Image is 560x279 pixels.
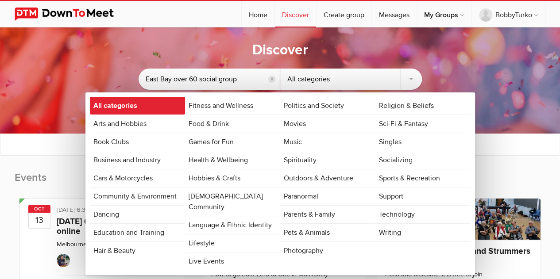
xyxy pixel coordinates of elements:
[90,151,185,169] a: Business and Industry
[57,205,175,217] div: [DATE] 6:30 PM
[317,1,371,27] a: Create group
[185,115,280,133] a: Food & Drink
[185,252,280,270] a: Live Events
[417,1,471,27] a: My Groups
[185,187,280,216] a: [DEMOGRAPHIC_DATA] Community
[57,254,70,267] img: MatClarke
[280,115,375,133] a: Movies
[185,169,280,187] a: Hobbies & Crafts
[280,97,375,115] a: Politics and Society
[15,171,189,194] h2: Events
[90,169,185,187] a: Cars & Motorcycles
[275,1,316,27] a: Discover
[375,133,471,151] a: Singles
[280,133,375,151] a: Music
[139,69,280,90] input: Search...
[252,41,308,60] h1: Discover
[29,212,50,228] b: 13
[185,216,280,234] a: Language & Ethnic Identity
[375,115,471,133] a: Sci-Fi & Fantasy
[375,187,471,205] a: Support
[90,187,185,205] a: Community & Environment
[15,8,127,21] img: DownToMeet
[185,133,280,151] a: Games for Fun
[280,69,422,90] div: All categories
[280,242,375,260] a: Photography
[90,115,185,133] a: Arts and Hobbies
[90,133,185,151] a: Book Clubs
[28,205,50,213] span: Oct
[280,169,375,187] a: Outdoors & Adventure
[280,151,375,169] a: Spirituality
[185,234,280,252] a: Lifestyle
[375,169,471,187] a: Sports & Recreation
[280,224,375,241] a: Pets & Animals
[90,206,185,223] a: Dancing
[57,241,127,248] a: Melbourne Writers Social
[57,216,150,237] a: [DATE] 6.30-8pm we are online
[375,206,471,223] a: Technology
[185,151,280,169] a: Health & Wellbeing
[375,151,471,169] a: Socializing
[242,1,274,27] a: Home
[185,97,280,115] a: Fitness and Wellness
[280,187,375,205] a: Paranormal
[90,97,185,115] a: All categories
[375,224,471,241] a: Writing
[90,224,185,241] a: Education and Training
[472,1,545,27] a: BobbyTurko
[90,242,185,260] a: Hair & Beauty
[280,206,375,223] a: Parents & Family
[375,97,471,115] a: Religion & Beliefs
[372,1,417,27] a: Messages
